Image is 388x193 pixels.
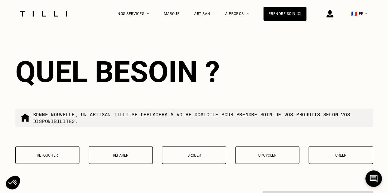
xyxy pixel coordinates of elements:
p: Bonne nouvelle, un artisan tilli se déplacera à votre domicile pour prendre soin de vos produits ... [33,111,368,124]
p: Broder [165,153,223,158]
button: Upcycler [235,147,299,164]
span: 🇫🇷 [351,11,357,17]
img: menu déroulant [365,13,367,14]
a: Marque [164,12,179,16]
p: Retoucher [19,153,76,158]
div: Quel besoin ? [15,55,373,89]
button: Créer [309,147,373,164]
img: Menu déroulant [147,13,149,14]
button: Réparer [89,147,153,164]
button: Retoucher [15,147,79,164]
img: Menu déroulant à propos [246,13,249,14]
button: Broder [162,147,226,164]
p: Créer [312,153,369,158]
img: commande à domicile [20,113,30,123]
img: icône connexion [326,10,333,17]
a: Prendre soin ici [263,7,306,21]
p: Upcycler [239,153,296,158]
p: Réparer [92,153,149,158]
img: Logo du service de couturière Tilli [18,11,69,17]
a: Artisan [194,12,210,16]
